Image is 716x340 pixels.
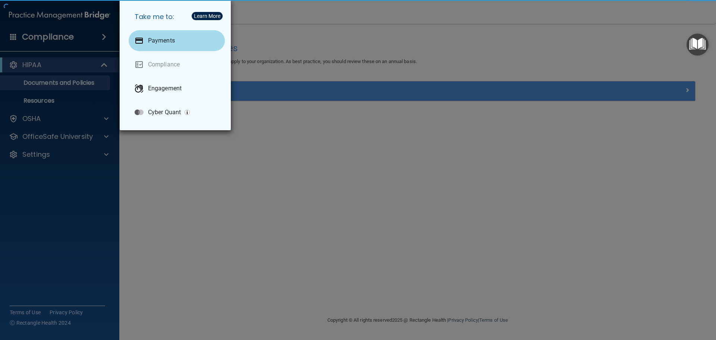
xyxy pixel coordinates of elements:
[129,6,225,27] h5: Take me to:
[148,85,182,92] p: Engagement
[129,102,225,123] a: Cyber Quant
[148,109,181,116] p: Cyber Quant
[129,30,225,51] a: Payments
[129,54,225,75] a: Compliance
[129,78,225,99] a: Engagement
[687,34,709,56] button: Open Resource Center
[192,12,223,20] button: Learn More
[148,37,175,44] p: Payments
[194,13,220,19] div: Learn More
